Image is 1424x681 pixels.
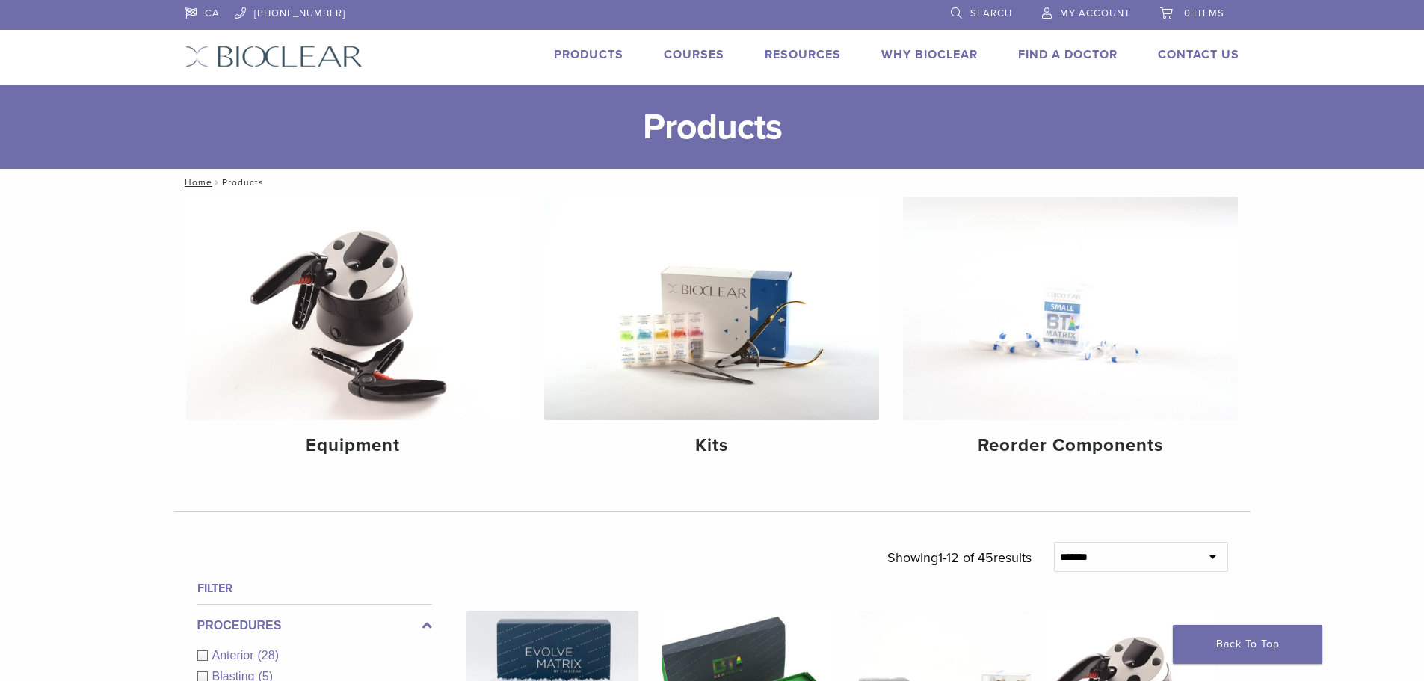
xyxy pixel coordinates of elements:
[1184,7,1224,19] span: 0 items
[185,46,363,67] img: Bioclear
[197,617,432,635] label: Procedures
[1018,47,1118,62] a: Find A Doctor
[258,649,279,662] span: (28)
[544,197,879,469] a: Kits
[554,47,623,62] a: Products
[881,47,978,62] a: Why Bioclear
[197,579,432,597] h4: Filter
[1060,7,1130,19] span: My Account
[915,432,1226,459] h4: Reorder Components
[903,197,1238,420] img: Reorder Components
[198,432,509,459] h4: Equipment
[664,47,724,62] a: Courses
[544,197,879,420] img: Kits
[765,47,841,62] a: Resources
[186,197,521,420] img: Equipment
[556,432,867,459] h4: Kits
[1173,625,1322,664] a: Back To Top
[212,179,222,186] span: /
[903,197,1238,469] a: Reorder Components
[186,197,521,469] a: Equipment
[1158,47,1239,62] a: Contact Us
[887,542,1032,573] p: Showing results
[212,649,258,662] span: Anterior
[180,177,212,188] a: Home
[174,169,1251,196] nav: Products
[938,549,993,566] span: 1-12 of 45
[970,7,1012,19] span: Search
